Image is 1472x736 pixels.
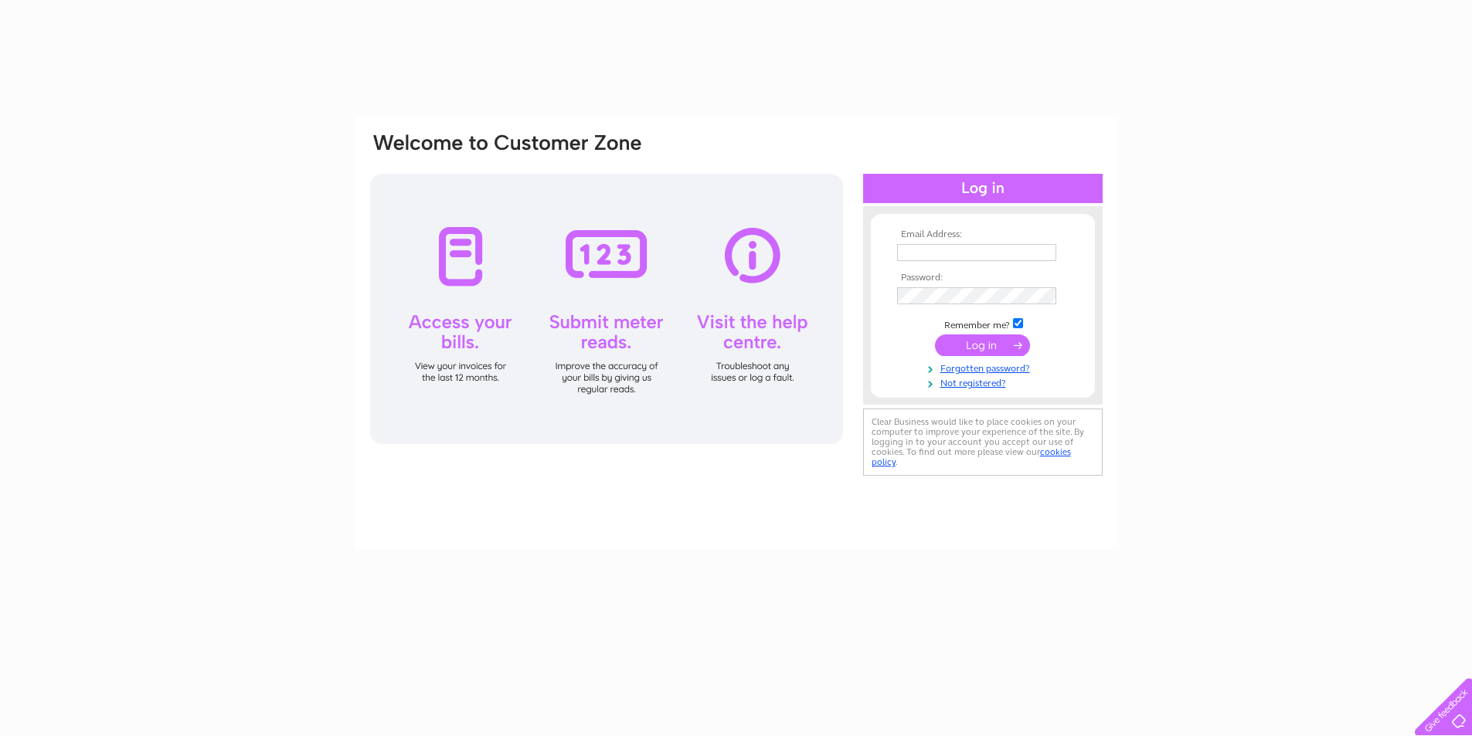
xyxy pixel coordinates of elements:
[893,229,1073,240] th: Email Address:
[893,273,1073,283] th: Password:
[935,334,1030,356] input: Submit
[872,446,1071,467] a: cookies policy
[897,360,1073,375] a: Forgotten password?
[863,409,1103,476] div: Clear Business would like to place cookies on your computer to improve your experience of the sit...
[893,316,1073,331] td: Remember me?
[897,375,1073,389] a: Not registered?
